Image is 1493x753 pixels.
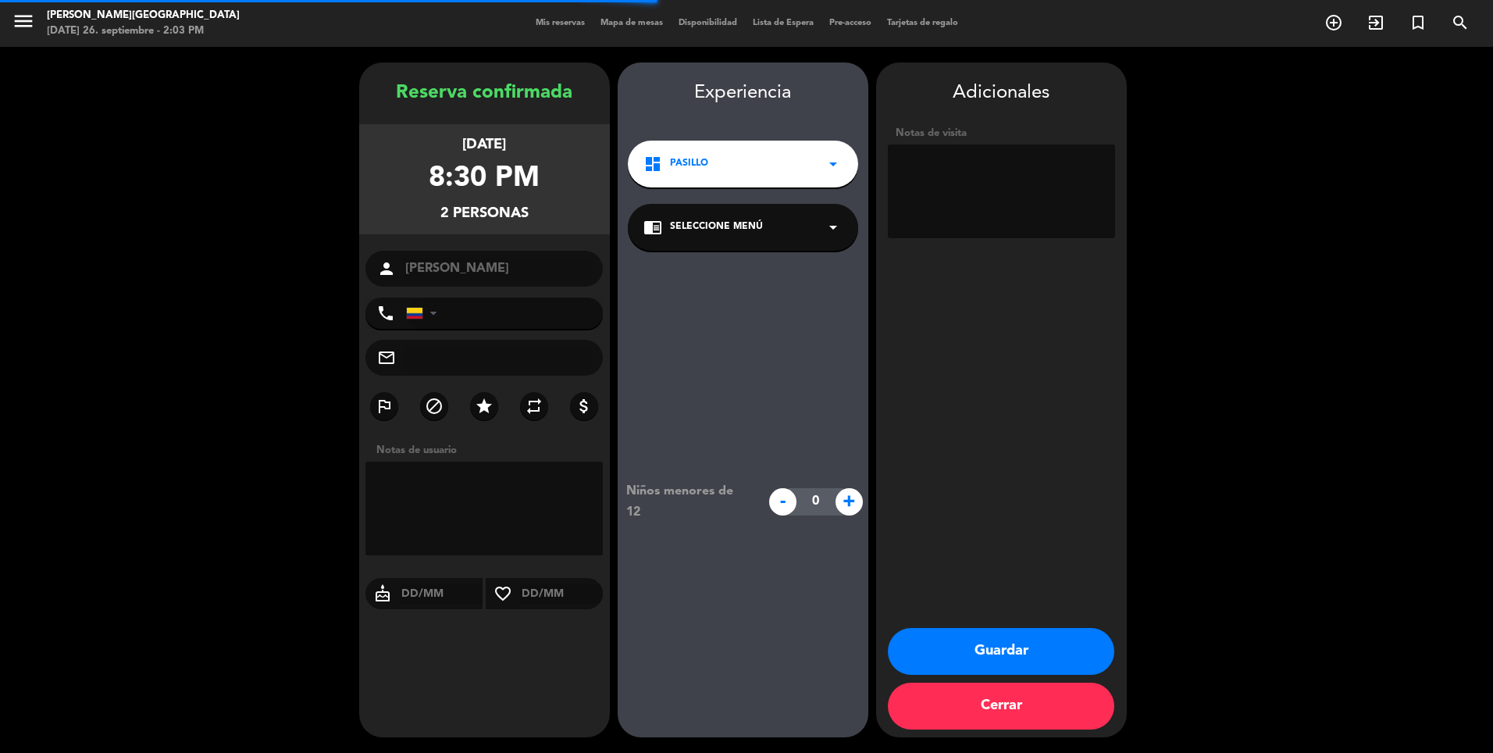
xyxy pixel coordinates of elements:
[440,202,529,225] div: 2 personas
[745,19,821,27] span: Lista de Espera
[643,218,662,237] i: chrome_reader_mode
[407,298,443,328] div: Colombia: +57
[836,488,863,516] span: +
[824,218,843,237] i: arrow_drop_down
[47,23,240,39] div: [DATE] 26. septiembre - 2:03 PM
[888,78,1115,109] div: Adicionales
[47,8,240,23] div: [PERSON_NAME][GEOGRAPHIC_DATA]
[575,397,593,416] i: attach_money
[821,19,879,27] span: Pre-acceso
[359,78,610,109] div: Reserva confirmada
[670,219,763,235] span: Seleccione Menú
[888,628,1114,675] button: Guardar
[425,397,444,416] i: block
[615,481,761,522] div: Niños menores de 12
[377,348,396,367] i: mail_outline
[365,584,400,603] i: cake
[12,9,35,38] button: menu
[475,397,494,416] i: star
[888,683,1114,730] button: Cerrar
[879,19,966,27] span: Tarjetas de regalo
[462,134,506,156] div: [DATE]
[369,442,610,459] div: Notas de usuario
[1409,13,1427,32] i: turned_in_not
[1367,13,1385,32] i: exit_to_app
[643,155,662,173] i: dashboard
[593,19,671,27] span: Mapa de mesas
[429,156,540,202] div: 8:30 PM
[528,19,593,27] span: Mis reservas
[618,78,868,109] div: Experiencia
[520,584,604,604] input: DD/MM
[377,259,396,278] i: person
[12,9,35,33] i: menu
[769,488,796,516] span: -
[824,155,843,173] i: arrow_drop_down
[400,584,483,604] input: DD/MM
[1451,13,1470,32] i: search
[376,304,395,323] i: phone
[888,125,1115,141] div: Notas de visita
[525,397,543,416] i: repeat
[1324,13,1343,32] i: add_circle_outline
[375,397,394,416] i: outlined_flag
[670,156,708,172] span: Pasillo
[671,19,745,27] span: Disponibilidad
[486,584,520,603] i: favorite_border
